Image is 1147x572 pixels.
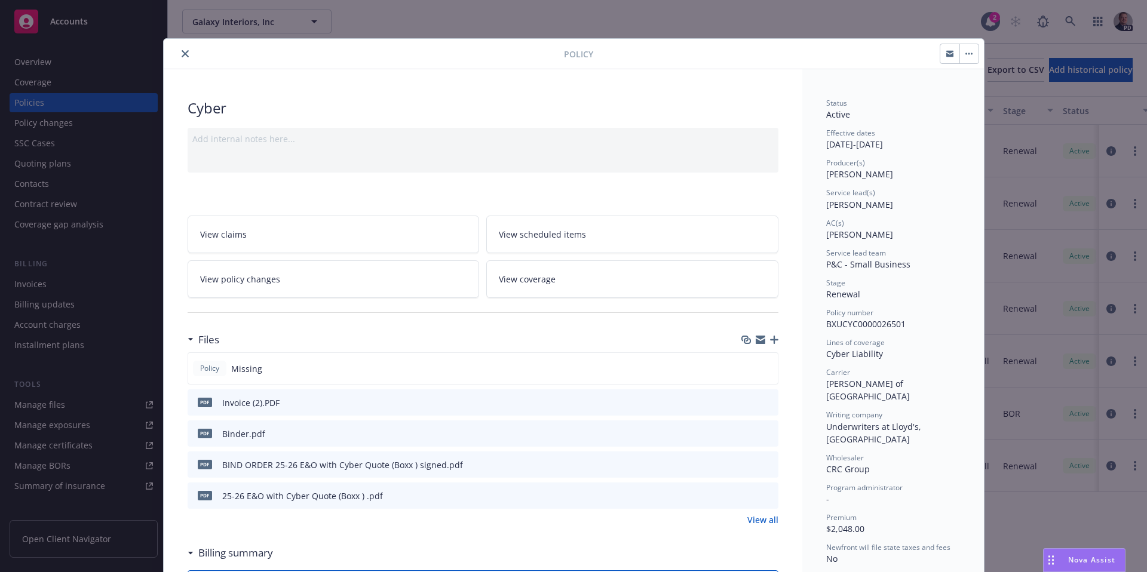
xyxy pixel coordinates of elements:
[826,348,883,359] span: Cyber Liability
[744,396,753,409] button: download file
[178,47,192,61] button: close
[826,248,886,258] span: Service lead team
[188,260,480,298] a: View policy changes
[198,460,212,469] span: pdf
[826,128,875,138] span: Effective dates
[200,273,280,285] span: View policy changes
[198,363,222,374] span: Policy
[826,288,860,300] span: Renewal
[499,228,586,241] span: View scheduled items
[198,545,273,561] h3: Billing summary
[826,307,873,318] span: Policy number
[222,396,280,409] div: Invoice (2).PDF
[826,259,910,270] span: P&C - Small Business
[826,187,875,198] span: Service lead(s)
[763,428,774,440] button: preview file
[826,542,950,552] span: Newfront will file state taxes and fees
[826,218,844,228] span: AC(s)
[188,98,778,118] div: Cyber
[188,216,480,253] a: View claims
[499,273,556,285] span: View coverage
[744,490,753,502] button: download file
[763,459,774,471] button: preview file
[1044,549,1059,571] div: Drag to move
[200,228,247,241] span: View claims
[564,48,593,60] span: Policy
[826,463,870,475] span: CRC Group
[826,168,893,180] span: [PERSON_NAME]
[1068,555,1115,565] span: Nova Assist
[826,553,838,564] span: No
[826,98,847,108] span: Status
[763,396,774,409] button: preview file
[744,459,753,471] button: download file
[198,491,212,500] span: pdf
[188,545,273,561] div: Billing summary
[826,278,845,288] span: Stage
[826,378,910,402] span: [PERSON_NAME] of [GEOGRAPHIC_DATA]
[826,482,903,493] span: Program administrator
[826,453,864,463] span: Wholesaler
[198,332,219,347] h3: Files
[1043,548,1125,572] button: Nova Assist
[222,459,463,471] div: BIND ORDER 25-26 E&O with Cyber Quote (Boxx ) signed.pdf
[826,410,882,420] span: Writing company
[826,318,906,330] span: BXUCYC0000026501
[744,428,753,440] button: download file
[826,421,924,445] span: Underwriters at Lloyd's, [GEOGRAPHIC_DATA]
[222,428,265,440] div: Binder.pdf
[826,128,960,150] div: [DATE] - [DATE]
[486,260,778,298] a: View coverage
[826,199,893,210] span: [PERSON_NAME]
[826,512,857,522] span: Premium
[826,367,850,377] span: Carrier
[192,133,774,145] div: Add internal notes here...
[826,337,885,347] span: Lines of coverage
[198,398,212,407] span: PDF
[763,490,774,502] button: preview file
[826,109,850,120] span: Active
[198,429,212,438] span: pdf
[231,362,262,375] span: Missing
[826,158,865,168] span: Producer(s)
[486,216,778,253] a: View scheduled items
[747,513,778,526] a: View all
[826,523,864,534] span: $2,048.00
[188,332,219,347] div: Files
[222,490,383,502] div: 25-26 E&O with Cyber Quote (Boxx ) .pdf
[826,229,893,240] span: [PERSON_NAME]
[826,493,829,505] span: -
